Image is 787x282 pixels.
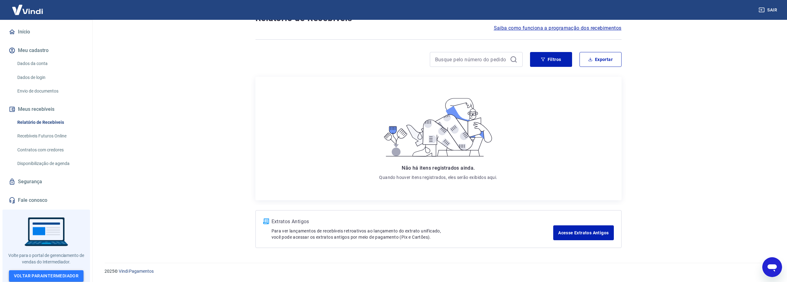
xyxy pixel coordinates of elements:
p: Para ver lançamentos de recebíveis retroativos ao lançamento do extrato unificado, você pode aces... [272,228,554,240]
a: Início [7,25,85,39]
input: Busque pelo número do pedido [435,55,507,64]
a: Contratos com credores [15,144,85,156]
button: Meu cadastro [7,44,85,57]
p: 2025 © [105,268,772,275]
span: Não há itens registrados ainda. [402,165,475,171]
button: Filtros [530,52,572,67]
a: Relatório de Recebíveis [15,116,85,129]
iframe: Botão para abrir a janela de mensagens [762,257,782,277]
a: Vindi Pagamentos [119,269,154,274]
a: Recebíveis Futuros Online [15,130,85,142]
a: Saiba como funciona a programação dos recebimentos [494,24,622,32]
a: Fale conosco [7,193,85,207]
a: Acesse Extratos Antigos [553,225,614,240]
button: Exportar [580,52,622,67]
a: Voltar paraIntermediador [9,270,84,282]
a: Dados de login [15,71,85,84]
a: Envio de documentos [15,85,85,98]
a: Segurança [7,175,85,189]
p: Quando houver itens registrados, eles serão exibidos aqui. [379,174,497,180]
img: ícone [263,219,269,224]
button: Meus recebíveis [7,102,85,116]
a: Dados da conta [15,57,85,70]
a: Disponibilização de agenda [15,157,85,170]
button: Sair [757,4,780,16]
p: Extratos Antigos [272,218,554,225]
img: Vindi [7,0,48,19]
